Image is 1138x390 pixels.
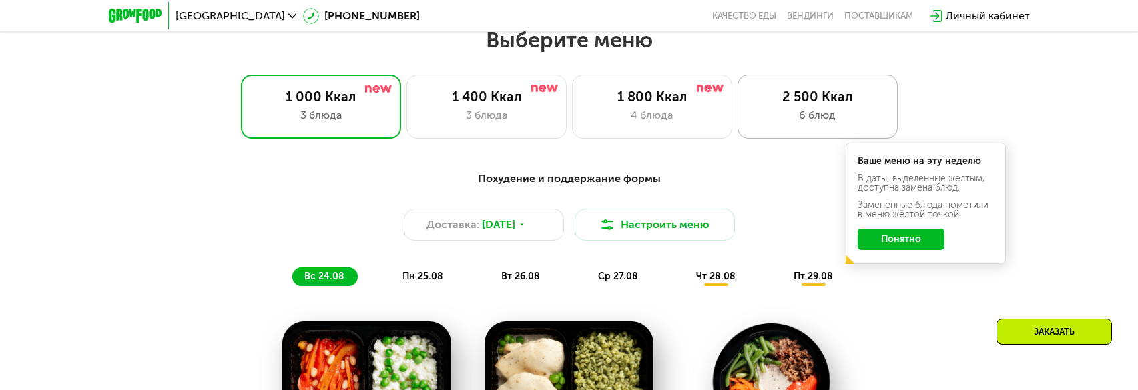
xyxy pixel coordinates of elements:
[255,89,387,105] div: 1 000 Ккал
[598,271,638,282] span: ср 27.08
[402,271,443,282] span: пн 25.08
[174,171,964,187] div: Похудение и поддержание формы
[997,319,1112,345] div: Заказать
[586,89,718,105] div: 1 800 Ккал
[858,229,944,250] button: Понятно
[946,8,1030,24] div: Личный кабинет
[43,27,1095,53] h2: Выберите меню
[752,107,884,123] div: 6 блюд
[255,107,387,123] div: 3 блюда
[304,271,344,282] span: вс 24.08
[176,11,285,21] span: [GEOGRAPHIC_DATA]
[858,157,994,166] div: Ваше меню на эту неделю
[420,107,553,123] div: 3 блюда
[575,209,735,241] button: Настроить меню
[844,11,913,21] div: поставщикам
[787,11,834,21] a: Вендинги
[794,271,833,282] span: пт 29.08
[426,217,479,233] span: Доставка:
[501,271,540,282] span: вт 26.08
[712,11,776,21] a: Качество еды
[858,201,994,219] div: Заменённые блюда пометили в меню жёлтой точкой.
[482,217,515,233] span: [DATE]
[752,89,884,105] div: 2 500 Ккал
[586,107,718,123] div: 4 блюда
[858,174,994,193] div: В даты, выделенные желтым, доступна замена блюд.
[420,89,553,105] div: 1 400 Ккал
[303,8,420,24] a: [PHONE_NUMBER]
[696,271,736,282] span: чт 28.08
